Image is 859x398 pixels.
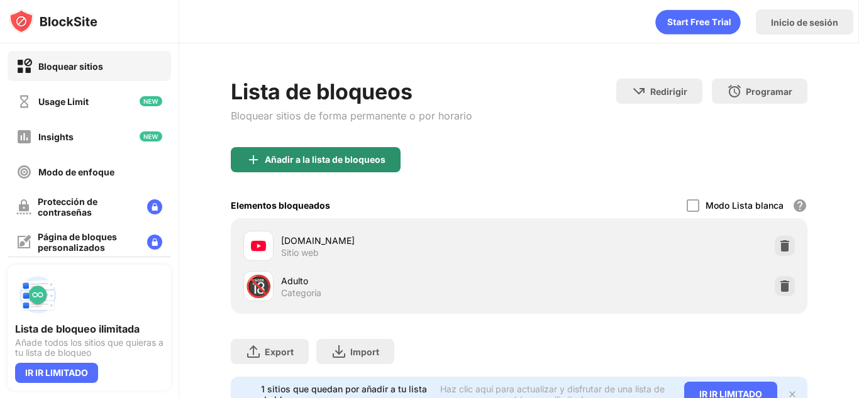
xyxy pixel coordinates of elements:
div: Bloquear sitios de forma permanente o por horario [231,109,472,122]
div: Elementos bloqueados [231,200,330,211]
div: animation [655,9,741,35]
div: Programar [746,86,792,97]
div: Sitio web [281,247,319,258]
div: IR IR LIMITADO [15,363,98,383]
div: Lista de bloqueo ilimitada [15,323,163,335]
div: Usage Limit [38,96,89,107]
img: customize-block-page-off.svg [16,235,31,250]
div: Redirigir [650,86,687,97]
img: block-on.svg [16,58,32,74]
div: Modo de enfoque [38,167,114,177]
img: password-protection-off.svg [16,199,31,214]
div: Categoría [281,287,321,299]
div: Inicio de sesión [771,17,838,28]
div: Página de bloques personalizados [38,231,137,253]
img: focus-off.svg [16,164,32,180]
img: new-icon.svg [140,131,162,141]
div: Lista de bloqueos [231,79,472,104]
div: 🔞 [245,274,272,299]
div: Añadir a la lista de bloqueos [265,155,385,165]
div: Import [350,346,379,357]
img: favicons [251,238,266,253]
img: lock-menu.svg [147,235,162,250]
img: insights-off.svg [16,129,32,145]
div: Añade todos los sitios que quieras a tu lista de bloqueo [15,338,163,358]
div: Protección de contraseñas [38,196,137,218]
img: push-block-list.svg [15,272,60,318]
img: logo-blocksite.svg [9,9,97,34]
img: time-usage-off.svg [16,94,32,109]
div: [DOMAIN_NAME] [281,234,519,247]
img: new-icon.svg [140,96,162,106]
div: Export [265,346,294,357]
div: Adulto [281,274,519,287]
img: lock-menu.svg [147,199,162,214]
div: Insights [38,131,74,142]
div: Bloquear sitios [38,61,103,72]
div: Modo Lista blanca [706,200,784,211]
